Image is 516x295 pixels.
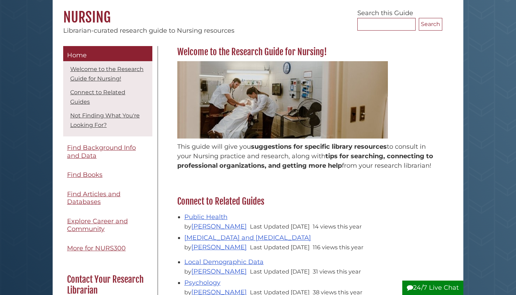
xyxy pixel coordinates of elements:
span: 116 views this year [313,244,363,251]
span: by [184,244,248,251]
a: Welcome to the Research Guide for Nursing! [70,66,144,82]
a: Home [63,46,152,62]
span: Find Books [67,171,102,179]
span: More for NURS300 [67,244,126,252]
a: [PERSON_NAME] [191,223,247,230]
span: to consult in your Nursing practice and research, along with [177,143,426,160]
button: 24/7 Live Chat [402,281,463,295]
span: Librarian-curated research guide to Nursing resources [63,27,234,34]
span: 31 views this year [313,268,361,275]
span: from your research librarian! [342,162,431,169]
a: [PERSON_NAME] [191,243,247,251]
a: Explore Career and Community [63,213,152,237]
h2: Connect to Related Guides [174,196,442,207]
a: [PERSON_NAME] [191,268,247,275]
span: Home [67,51,87,59]
a: Not Finding What You're Looking For? [70,112,140,128]
a: Connect to Related Guides [70,89,125,105]
a: Find Articles and Databases [63,186,152,210]
span: Find Background Info and Data [67,144,136,160]
span: by [184,223,248,230]
span: Last Updated [DATE] [250,268,310,275]
a: [MEDICAL_DATA] and [MEDICAL_DATA] [184,234,311,242]
span: Explore Career and Community [67,217,128,233]
span: Find Articles and Databases [67,190,120,206]
span: by [184,268,248,275]
a: Find Background Info and Data [63,140,152,163]
span: Last Updated [DATE] [250,244,310,251]
a: More for NURS300 [63,241,152,256]
h2: Welcome to the Research Guide for Nursing! [174,46,442,58]
span: 14 views this year [313,223,362,230]
button: Search [419,18,442,31]
span: suggestions for specific library resources [251,143,387,150]
a: Public Health [184,213,227,221]
a: Find Books [63,167,152,183]
a: Local Demographic Data [184,258,264,266]
span: This guide will give you [177,143,251,150]
span: Last Updated [DATE] [250,223,310,230]
a: Psychology [184,279,220,287]
span: tips for searching, connecting to professional organizations, and getting more help [177,152,433,169]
